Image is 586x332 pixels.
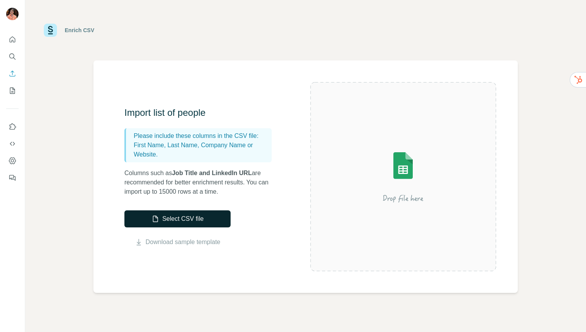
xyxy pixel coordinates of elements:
button: Enrich CSV [6,67,19,81]
h3: Import list of people [124,107,279,119]
span: Job Title and LinkedIn URL [172,170,252,176]
button: My lists [6,84,19,98]
a: Download sample template [146,237,221,247]
img: Avatar [6,8,19,20]
p: Please include these columns in the CSV file: [134,131,269,141]
button: Select CSV file [124,210,231,227]
button: Search [6,50,19,64]
img: Surfe Illustration - Drop file here or select below [333,130,473,223]
div: Enrich CSV [65,26,94,34]
button: Use Surfe on LinkedIn [6,120,19,134]
button: Use Surfe API [6,137,19,151]
button: Quick start [6,33,19,46]
button: Feedback [6,171,19,185]
p: Columns such as are recommended for better enrichment results. You can import up to 15000 rows at... [124,169,279,196]
p: First Name, Last Name, Company Name or Website. [134,141,269,159]
button: Dashboard [6,154,19,168]
img: Surfe Logo [44,24,57,37]
button: Download sample template [124,237,231,247]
